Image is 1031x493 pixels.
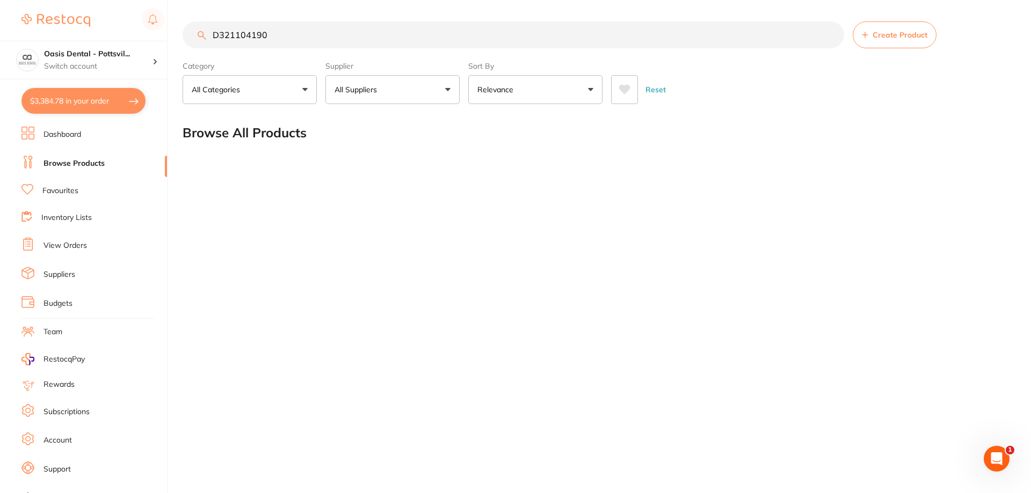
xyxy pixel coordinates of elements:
h4: Oasis Dental - Pottsville [44,49,153,60]
a: Restocq Logo [21,8,90,33]
img: Restocq Logo [21,14,90,27]
span: RestocqPay [43,354,85,365]
a: Budgets [43,298,72,309]
button: $3,384.78 in your order [21,88,146,114]
a: Browse Products [43,158,105,169]
button: Relevance [468,75,602,104]
label: Category [183,61,317,71]
button: All Categories [183,75,317,104]
a: Inventory Lists [41,212,92,223]
button: All Suppliers [325,75,460,104]
a: RestocqPay [21,353,85,365]
button: Reset [642,75,669,104]
span: 1 [1006,446,1014,454]
a: Favourites [42,186,78,196]
span: Create Product [873,31,927,39]
img: RestocqPay [21,353,34,365]
iframe: Intercom live chat [984,446,1010,472]
p: All Categories [192,84,244,95]
input: Search Products [183,21,844,48]
label: Sort By [468,61,602,71]
p: Switch account [44,61,153,72]
img: Oasis Dental - Pottsville [17,49,38,71]
label: Supplier [325,61,460,71]
a: Subscriptions [43,407,90,417]
a: Account [43,435,72,446]
a: View Orders [43,240,87,251]
p: Relevance [477,84,518,95]
h2: Browse All Products [183,126,307,141]
p: All Suppliers [335,84,381,95]
a: Team [43,327,62,337]
a: Rewards [43,379,75,390]
a: Support [43,464,71,475]
a: Suppliers [43,269,75,280]
a: Dashboard [43,129,81,140]
button: Create Product [853,21,936,48]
